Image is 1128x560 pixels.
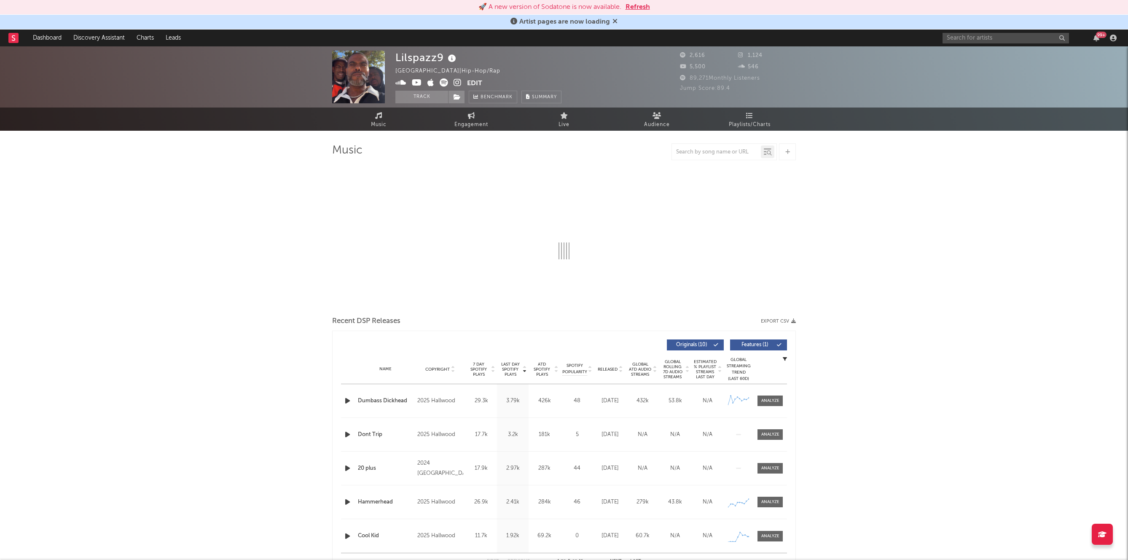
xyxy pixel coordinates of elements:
[562,363,587,375] span: Spotify Popularity
[160,30,187,46] a: Leads
[562,498,592,506] div: 46
[730,339,787,350] button: Features(1)
[521,91,561,103] button: Summary
[1096,32,1107,38] div: 99 +
[467,397,495,405] div: 29.3k
[467,362,490,377] span: 7 Day Spotify Plays
[131,30,160,46] a: Charts
[531,532,558,540] div: 69.2k
[358,464,413,473] a: 20 plus
[358,431,413,439] a: Dont Trip
[27,30,67,46] a: Dashboard
[693,464,722,473] div: N/A
[596,431,624,439] div: [DATE]
[371,120,387,130] span: Music
[738,53,763,58] span: 1,124
[693,359,717,380] span: Estimated % Playlist Streams Last Day
[562,464,592,473] div: 44
[481,92,513,102] span: Benchmark
[628,431,657,439] div: N/A
[680,86,730,91] span: Jump Score: 89.4
[332,108,425,131] a: Music
[499,397,526,405] div: 3.79k
[726,357,751,382] div: Global Streaming Trend (Last 60D)
[628,362,652,377] span: Global ATD Audio Streams
[417,396,463,406] div: 2025 Hallwood
[417,430,463,440] div: 2025 Hallwood
[531,498,558,506] div: 284k
[661,464,689,473] div: N/A
[761,319,796,324] button: Export CSV
[596,498,624,506] div: [DATE]
[628,498,657,506] div: 279k
[518,108,610,131] a: Live
[467,431,495,439] div: 17.7k
[661,397,689,405] div: 53.8k
[358,498,413,506] div: Hammerhead
[736,342,774,347] span: Features ( 1 )
[680,64,706,70] span: 5,500
[680,75,760,81] span: 89,271 Monthly Listeners
[425,367,450,372] span: Copyright
[661,359,684,380] span: Global Rolling 7D Audio Streams
[943,33,1069,43] input: Search for artists
[680,53,705,58] span: 2,616
[531,464,558,473] div: 287k
[644,120,670,130] span: Audience
[559,120,569,130] span: Live
[499,431,526,439] div: 3.2k
[693,532,722,540] div: N/A
[703,108,796,131] a: Playlists/Charts
[626,2,650,12] button: Refresh
[672,342,711,347] span: Originals ( 10 )
[596,464,624,473] div: [DATE]
[693,498,722,506] div: N/A
[612,19,618,25] span: Dismiss
[562,532,592,540] div: 0
[395,91,448,103] button: Track
[478,2,621,12] div: 🚀 A new version of Sodatone is now available.
[467,532,495,540] div: 11.7k
[693,431,722,439] div: N/A
[1093,35,1099,41] button: 99+
[667,339,724,350] button: Originals(10)
[531,431,558,439] div: 181k
[562,431,592,439] div: 5
[358,397,413,405] a: Dumbass Dickhead
[67,30,131,46] a: Discovery Assistant
[598,367,618,372] span: Released
[469,91,517,103] a: Benchmark
[628,397,657,405] div: 432k
[417,458,463,479] div: 2024 [GEOGRAPHIC_DATA]
[661,431,689,439] div: N/A
[467,78,482,89] button: Edit
[417,531,463,541] div: 2025 Hallwood
[628,464,657,473] div: N/A
[610,108,703,131] a: Audience
[562,397,592,405] div: 48
[672,149,761,156] input: Search by song name or URL
[519,19,610,25] span: Artist pages are now loading
[467,464,495,473] div: 17.9k
[395,51,458,65] div: Lilspazz9
[596,397,624,405] div: [DATE]
[358,366,413,372] div: Name
[738,64,759,70] span: 546
[628,532,657,540] div: 60.7k
[395,66,510,76] div: [GEOGRAPHIC_DATA] | Hip-Hop/Rap
[661,532,689,540] div: N/A
[425,108,518,131] a: Engagement
[499,362,521,377] span: Last Day Spotify Plays
[661,498,689,506] div: 43.8k
[454,120,488,130] span: Engagement
[499,498,526,506] div: 2.41k
[532,95,557,100] span: Summary
[332,316,400,326] span: Recent DSP Releases
[531,397,558,405] div: 426k
[467,498,495,506] div: 26.9k
[358,532,413,540] a: Cool Kid
[499,464,526,473] div: 2.97k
